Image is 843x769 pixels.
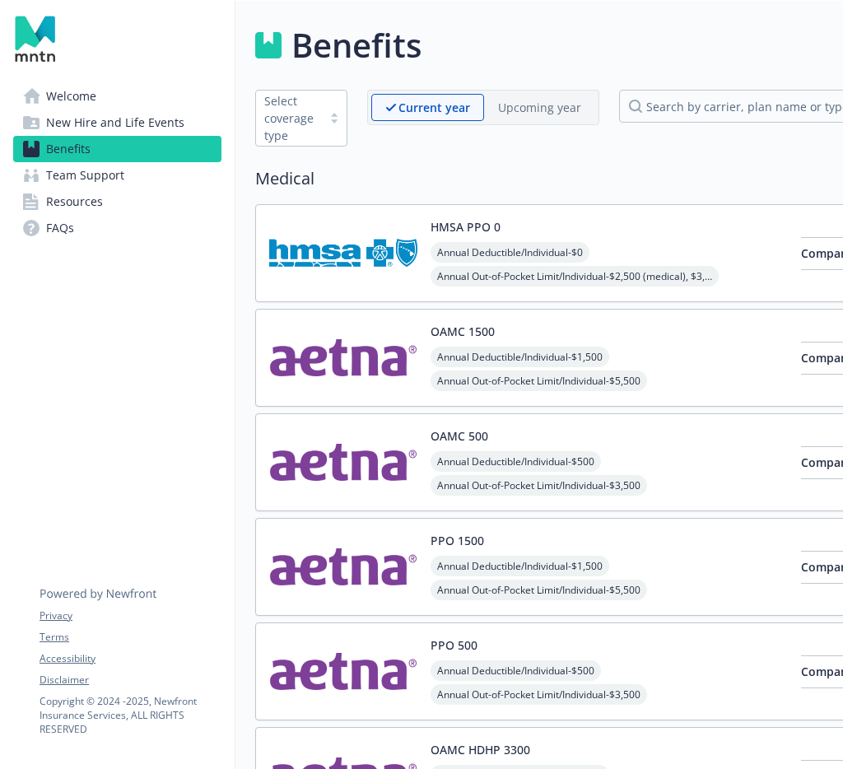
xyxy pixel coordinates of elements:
[269,218,417,288] img: Hawaii Medical Service Association carrier logo
[431,266,719,287] span: Annual Out-of-Pocket Limit/Individual - $2,500 (medical), $3,600 (prescription)
[431,741,530,758] button: OAMC HDHP 3300
[40,608,221,623] a: Privacy
[13,110,221,136] a: New Hire and Life Events
[431,556,609,576] span: Annual Deductible/Individual - $1,500
[431,532,484,549] button: PPO 1500
[13,136,221,162] a: Benefits
[431,451,601,472] span: Annual Deductible/Individual - $500
[13,189,221,215] a: Resources
[431,323,495,340] button: OAMC 1500
[431,242,589,263] span: Annual Deductible/Individual - $0
[431,371,647,391] span: Annual Out-of-Pocket Limit/Individual - $5,500
[40,630,221,645] a: Terms
[431,475,647,496] span: Annual Out-of-Pocket Limit/Individual - $3,500
[498,99,581,116] p: Upcoming year
[264,92,314,144] div: Select coverage type
[46,110,184,136] span: New Hire and Life Events
[13,215,221,241] a: FAQs
[269,532,417,602] img: Aetna Inc carrier logo
[40,651,221,666] a: Accessibility
[431,347,609,367] span: Annual Deductible/Individual - $1,500
[431,580,647,600] span: Annual Out-of-Pocket Limit/Individual - $5,500
[431,660,601,681] span: Annual Deductible/Individual - $500
[13,83,221,110] a: Welcome
[40,694,221,736] p: Copyright © 2024 - 2025 , Newfront Insurance Services, ALL RIGHTS RESERVED
[269,427,417,497] img: Aetna Inc carrier logo
[431,218,501,235] button: HMSA PPO 0
[431,636,477,654] button: PPO 500
[46,136,91,162] span: Benefits
[269,323,417,393] img: Aetna Inc carrier logo
[13,162,221,189] a: Team Support
[46,162,124,189] span: Team Support
[40,673,221,687] a: Disclaimer
[46,189,103,215] span: Resources
[269,636,417,706] img: Aetna Inc carrier logo
[46,83,96,110] span: Welcome
[431,684,647,705] span: Annual Out-of-Pocket Limit/Individual - $3,500
[291,21,421,70] h1: Benefits
[46,215,74,241] span: FAQs
[398,99,470,116] p: Current year
[431,427,488,445] button: OAMC 500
